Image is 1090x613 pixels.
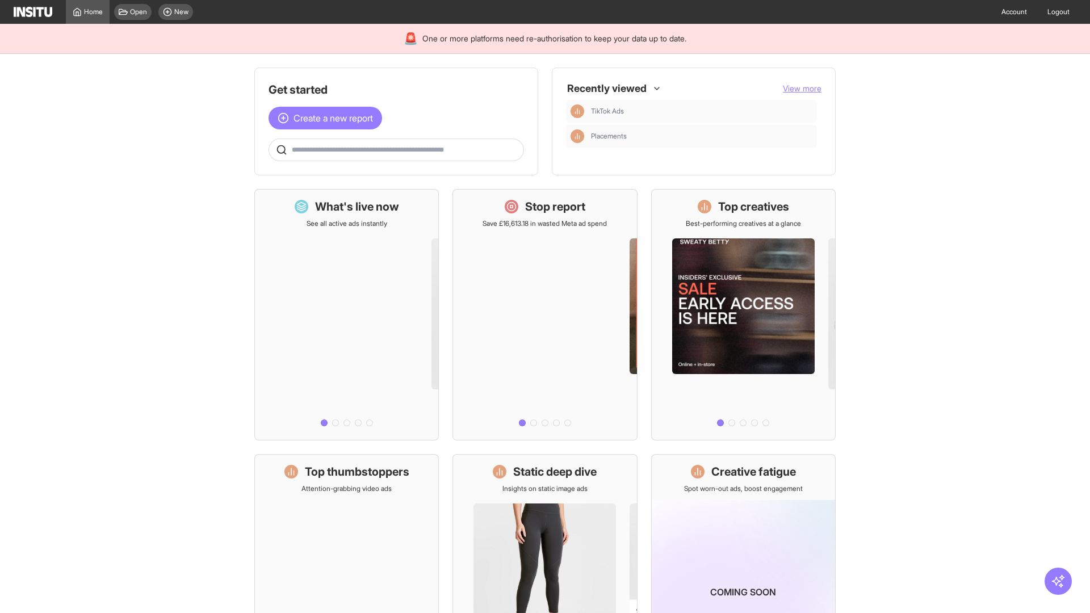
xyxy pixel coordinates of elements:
h1: Stop report [525,199,585,215]
span: TikTok Ads [591,107,624,116]
p: See all active ads instantly [307,219,387,228]
span: View more [783,83,821,93]
span: Placements [591,132,627,141]
h1: Static deep dive [513,464,597,480]
span: New [174,7,188,16]
a: Stop reportSave £16,613.18 in wasted Meta ad spend [452,189,637,440]
div: Insights [571,104,584,118]
span: Open [130,7,147,16]
p: Best-performing creatives at a glance [686,219,801,228]
div: 🚨 [404,31,418,47]
span: One or more platforms need re-authorisation to keep your data up to date. [422,33,686,44]
p: Attention-grabbing video ads [301,484,392,493]
span: Create a new report [294,111,373,125]
a: What's live nowSee all active ads instantly [254,189,439,440]
div: Insights [571,129,584,143]
h1: What's live now [315,199,399,215]
p: Save £16,613.18 in wasted Meta ad spend [483,219,607,228]
h1: Top creatives [718,199,789,215]
button: View more [783,83,821,94]
h1: Get started [269,82,524,98]
span: Placements [591,132,812,141]
a: Top creativesBest-performing creatives at a glance [651,189,836,440]
button: Create a new report [269,107,382,129]
img: Logo [14,7,52,17]
span: TikTok Ads [591,107,812,116]
h1: Top thumbstoppers [305,464,409,480]
span: Home [84,7,103,16]
p: Insights on static image ads [502,484,588,493]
